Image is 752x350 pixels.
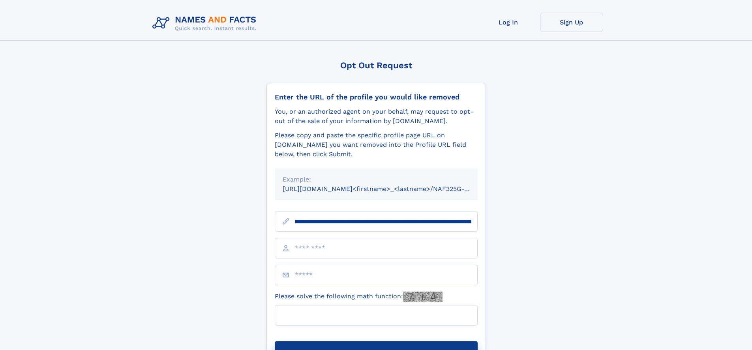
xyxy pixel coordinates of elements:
[266,60,486,70] div: Opt Out Request
[275,131,478,159] div: Please copy and paste the specific profile page URL on [DOMAIN_NAME] you want removed into the Pr...
[275,93,478,101] div: Enter the URL of the profile you would like removed
[477,13,540,32] a: Log In
[275,292,443,302] label: Please solve the following math function:
[283,175,470,184] div: Example:
[283,185,493,193] small: [URL][DOMAIN_NAME]<firstname>_<lastname>/NAF325G-xxxxxxxx
[275,107,478,126] div: You, or an authorized agent on your behalf, may request to opt-out of the sale of your informatio...
[149,13,263,34] img: Logo Names and Facts
[540,13,603,32] a: Sign Up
